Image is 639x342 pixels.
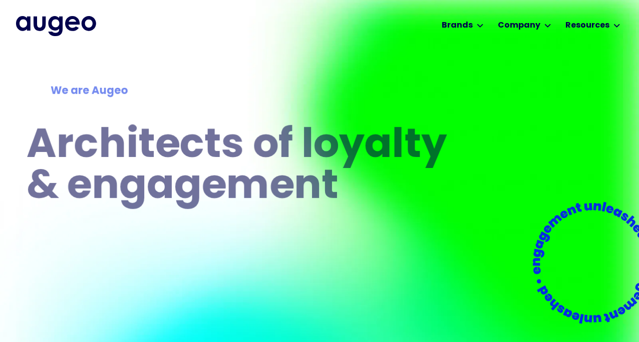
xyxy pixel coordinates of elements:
[16,16,96,36] a: home
[16,16,96,36] img: Augeo's full logo in midnight blue.
[442,20,473,32] div: Brands
[498,20,540,32] div: Company
[51,83,435,99] div: We are Augeo
[565,20,609,32] div: Resources
[27,126,459,208] h1: Architects of loyalty & engagement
